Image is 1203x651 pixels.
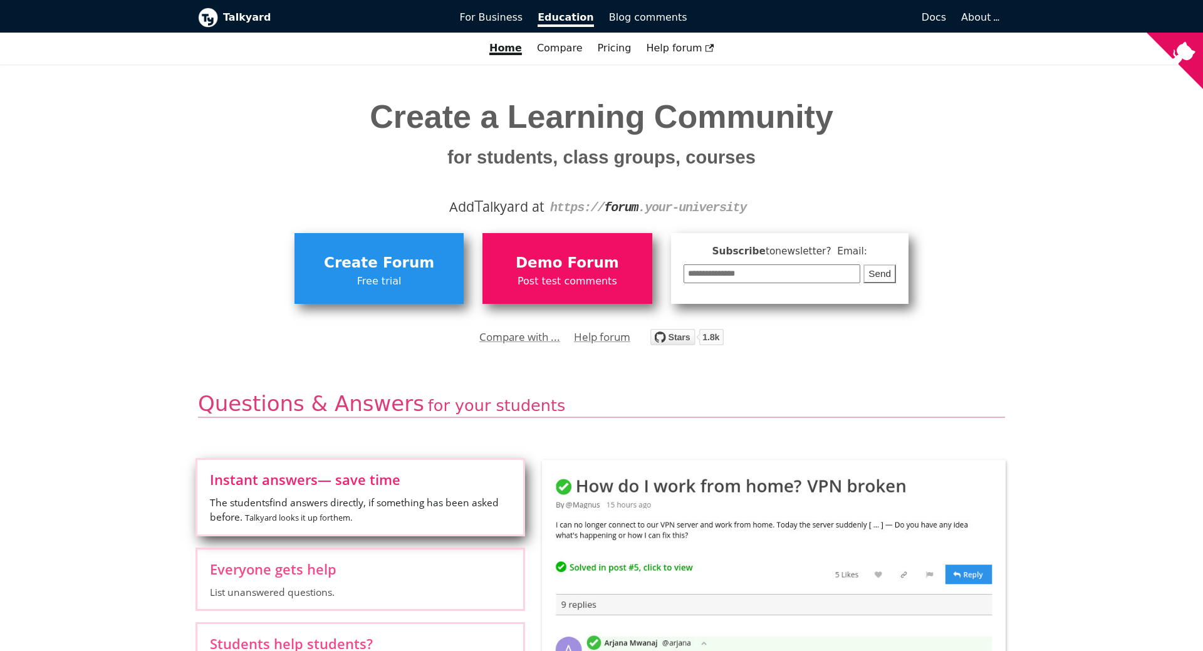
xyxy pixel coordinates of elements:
[482,38,529,59] a: Home
[601,7,695,28] a: Blog comments
[538,11,594,27] span: Education
[198,390,1005,419] h2: Questions & Answers
[574,328,630,346] a: Help forum
[428,396,565,415] span: for your students
[961,11,997,23] a: About
[922,11,946,23] span: Docs
[479,328,560,346] a: Compare with ...
[301,273,457,289] span: Free trial
[474,194,483,217] span: T
[301,251,457,275] span: Create Forum
[650,329,724,345] img: talkyard.svg
[207,196,996,217] div: Add alkyard at
[863,264,896,284] button: Send
[294,233,464,303] a: Create ForumFree trial
[766,246,867,257] span: to newsletter ? Email:
[482,233,652,303] a: Demo ForumPost test comments
[447,147,756,167] small: for students, class groups, courses
[684,244,897,259] span: Subscribe
[460,11,523,23] span: For Business
[650,331,724,349] a: Star debiki/talkyard on GitHub
[638,38,721,59] a: Help forum
[370,98,833,170] span: Create a Learning Community
[198,8,218,28] img: Talkyard logo
[245,512,352,523] small: Talkyard looks it up for them .
[489,273,645,289] span: Post test comments
[223,9,442,26] b: Talkyard
[210,562,511,576] span: Everyone gets help
[210,585,511,599] span: List unanswered questions.
[210,637,511,650] span: Students help students?
[198,8,442,28] a: Talkyard logoTalkyard
[695,7,954,28] a: Docs
[210,496,511,524] span: The students find answers directly, if something has been asked before.
[550,201,746,215] code: https:// .your-university
[452,7,531,28] a: For Business
[609,11,687,23] span: Blog comments
[489,251,645,275] span: Demo Forum
[646,42,714,54] span: Help forum
[537,42,583,54] a: Compare
[590,38,638,59] a: Pricing
[210,472,511,486] span: Instant answers — save time
[530,7,601,28] a: Education
[604,201,638,215] strong: forum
